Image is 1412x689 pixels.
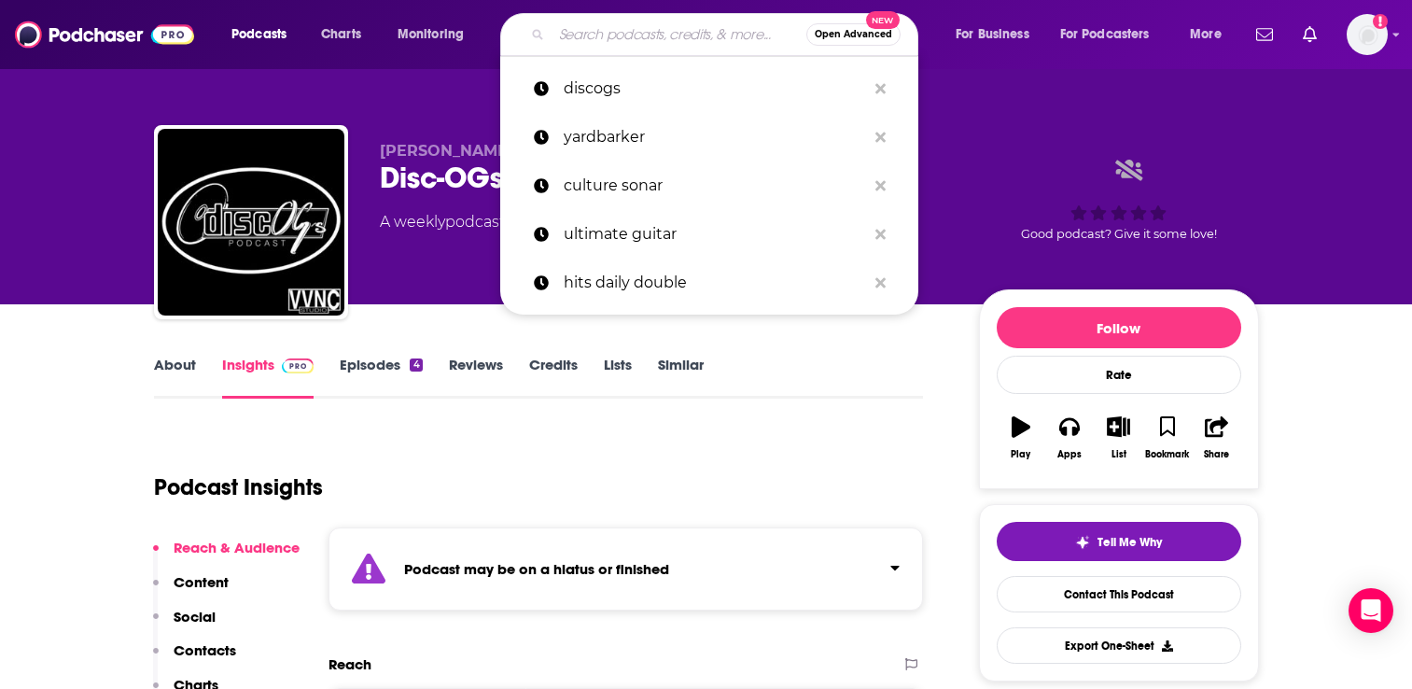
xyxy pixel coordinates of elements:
[500,162,918,210] a: culture sonar
[1190,21,1222,48] span: More
[564,162,866,210] p: culture sonar
[174,641,236,659] p: Contacts
[340,356,422,399] a: Episodes4
[321,21,361,48] span: Charts
[943,20,1053,49] button: open menu
[1347,14,1388,55] span: Logged in as BenLaurro
[1249,19,1280,50] a: Show notifications dropdown
[154,356,196,399] a: About
[997,404,1045,471] button: Play
[1011,449,1030,460] div: Play
[552,20,806,49] input: Search podcasts, credits, & more...
[1048,20,1177,49] button: open menu
[222,356,315,399] a: InsightsPodchaser Pro
[1373,14,1388,29] svg: Add a profile image
[564,259,866,307] p: hits daily double
[174,573,229,591] p: Content
[997,356,1241,394] div: Rate
[231,21,287,48] span: Podcasts
[1349,588,1393,633] div: Open Intercom Messenger
[564,113,866,162] p: yardbarker
[979,142,1259,258] div: Good podcast? Give it some love!
[174,608,216,626] p: Social
[866,11,900,29] span: New
[218,20,311,49] button: open menu
[1204,449,1229,460] div: Share
[380,211,505,233] div: A weekly podcast
[500,259,918,307] a: hits daily double
[500,210,918,259] a: ultimate guitar
[529,356,578,399] a: Credits
[384,20,488,49] button: open menu
[1021,227,1217,241] span: Good podcast? Give it some love!
[380,142,513,160] span: [PERSON_NAME]
[174,539,300,556] p: Reach & Audience
[309,20,372,49] a: Charts
[500,64,918,113] a: discogs
[153,641,236,676] button: Contacts
[158,129,344,316] img: Disc-OGs
[1075,535,1090,550] img: tell me why sparkle
[329,655,371,673] h2: Reach
[1295,19,1324,50] a: Show notifications dropdown
[1143,404,1192,471] button: Bookmark
[1192,404,1240,471] button: Share
[1347,14,1388,55] button: Show profile menu
[997,307,1241,348] button: Follow
[1060,21,1150,48] span: For Podcasters
[153,539,300,573] button: Reach & Audience
[806,23,901,46] button: Open AdvancedNew
[1097,535,1162,550] span: Tell Me Why
[518,13,936,56] div: Search podcasts, credits, & more...
[500,113,918,162] a: yardbarker
[658,356,704,399] a: Similar
[1057,449,1082,460] div: Apps
[564,64,866,113] p: discogs
[956,21,1029,48] span: For Business
[15,17,194,52] img: Podchaser - Follow, Share and Rate Podcasts
[1045,404,1094,471] button: Apps
[997,627,1241,664] button: Export One-Sheet
[154,473,323,501] h1: Podcast Insights
[282,359,315,373] img: Podchaser Pro
[404,560,669,578] strong: Podcast may be on a hiatus or finished
[1177,20,1245,49] button: open menu
[410,359,422,372] div: 4
[398,21,464,48] span: Monitoring
[1094,404,1142,471] button: List
[997,522,1241,561] button: tell me why sparkleTell Me Why
[1111,449,1126,460] div: List
[1145,449,1189,460] div: Bookmark
[153,608,216,642] button: Social
[815,30,892,39] span: Open Advanced
[1347,14,1388,55] img: User Profile
[564,210,866,259] p: ultimate guitar
[997,576,1241,612] a: Contact This Podcast
[329,527,924,611] section: Click to expand status details
[153,573,229,608] button: Content
[449,356,503,399] a: Reviews
[604,356,632,399] a: Lists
